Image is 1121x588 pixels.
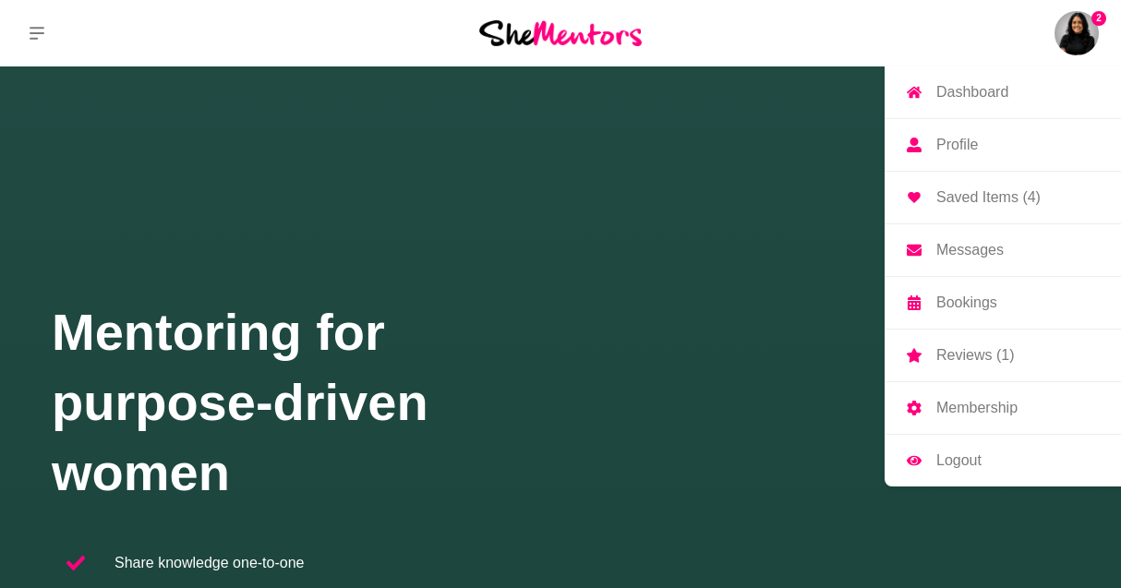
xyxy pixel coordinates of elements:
a: Reviews (1) [885,330,1121,381]
h1: Mentoring for purpose-driven women [52,297,560,508]
p: Saved Items (4) [936,190,1041,205]
a: Messages [885,224,1121,276]
p: Reviews (1) [936,348,1014,363]
a: Bookings [885,277,1121,329]
a: Saved Items (4) [885,172,1121,223]
p: Membership [936,401,1018,415]
p: Dashboard [936,85,1008,100]
span: 2 [1091,11,1106,26]
a: Dashboard [885,66,1121,118]
p: Profile [936,138,978,152]
p: Share knowledge one-to-one [115,552,304,574]
p: Logout [936,453,982,468]
img: Pretti Amin [1055,11,1099,55]
img: She Mentors Logo [479,20,642,45]
p: Messages [936,243,1004,258]
a: Profile [885,119,1121,171]
p: Bookings [936,295,997,310]
a: Pretti Amin2DashboardProfileSaved Items (4)MessagesBookingsReviews (1)MembershipLogout [1055,11,1099,55]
